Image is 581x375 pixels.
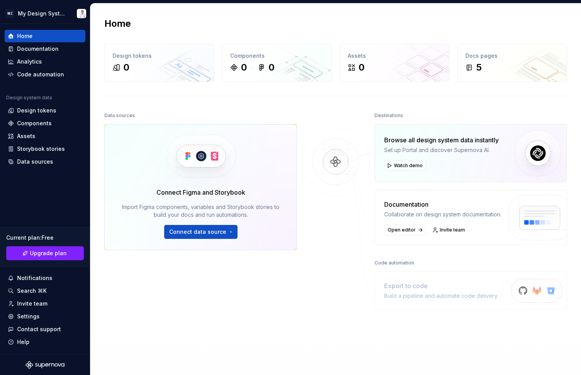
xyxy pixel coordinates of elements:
a: Assets [5,130,85,142]
div: Contact support [17,325,61,333]
div: Assets [17,132,35,140]
div: Components [17,119,52,127]
a: Settings [5,310,85,323]
button: Help [5,336,85,348]
div: Collaborate on design system documentation. [384,211,501,218]
button: Watch demo [384,160,426,171]
a: Analytics [5,55,85,68]
button: Connect data source [164,225,238,239]
button: Notifications [5,272,85,284]
a: Open editor [384,225,425,235]
a: Docs pages5 [457,44,567,82]
div: 0 [269,61,274,74]
img: Christian Heydt [77,9,86,18]
div: Notifications [17,274,52,282]
div: Current plan : Free [6,234,84,242]
span: Upgrade plan [30,249,67,257]
button: Contact support [5,323,85,335]
div: Code automation [17,71,64,78]
span: Watch demo [394,162,423,169]
a: Components00 [222,44,332,82]
div: Data sources [17,158,53,166]
button: MZMy Design SystemChristian Heydt [2,5,88,22]
div: Documentation [17,45,59,53]
a: Home [5,30,85,42]
a: Invite team [430,225,468,235]
div: 0 [123,61,129,74]
a: Invite team [5,297,85,310]
a: Storybook stories [5,143,85,155]
span: Open editor [388,227,416,233]
div: 5 [476,61,482,74]
div: Data sources [104,110,135,121]
div: Assets [348,52,441,60]
div: Import Figma components, variables and Storybook stories to build your docs and run automations. [116,203,286,219]
div: Storybook stories [17,145,65,153]
div: Design system data [6,95,52,101]
div: 0 [359,61,364,74]
a: Components [5,117,85,130]
div: Set up Portal and discover Supernova AI. [384,146,499,154]
a: Upgrade plan [6,246,84,260]
div: Design tokens [113,52,206,60]
a: Design tokens [5,104,85,117]
div: Connect Figma and Storybook [156,188,245,197]
div: My Design System [18,10,68,17]
div: Settings [17,313,40,320]
div: MZ [5,9,15,18]
a: Design tokens0 [104,44,214,82]
div: Export to code [384,281,498,290]
a: Code automation [5,68,85,81]
div: 0 [241,61,247,74]
span: Invite team [440,227,465,233]
span: Connect data source [169,228,226,236]
svg: Supernova Logo [26,361,64,369]
div: Design tokens [17,107,56,114]
div: Analytics [17,58,42,66]
a: Assets0 [340,44,449,82]
div: Search ⌘K [17,287,47,295]
div: Documentation [384,200,501,209]
h2: Home [104,17,131,30]
div: Help [17,338,29,346]
div: Invite team [17,300,47,308]
div: Home [17,32,33,40]
button: Search ⌘K [5,285,85,297]
div: Build a pipeline and automate code delivery. [384,292,498,300]
a: Data sources [5,156,85,168]
div: Destinations [375,110,403,121]
div: Components [230,52,324,60]
div: Docs pages [465,52,559,60]
a: Documentation [5,43,85,55]
div: Browse all design system data instantly [384,135,499,145]
div: Code automation [375,257,414,268]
